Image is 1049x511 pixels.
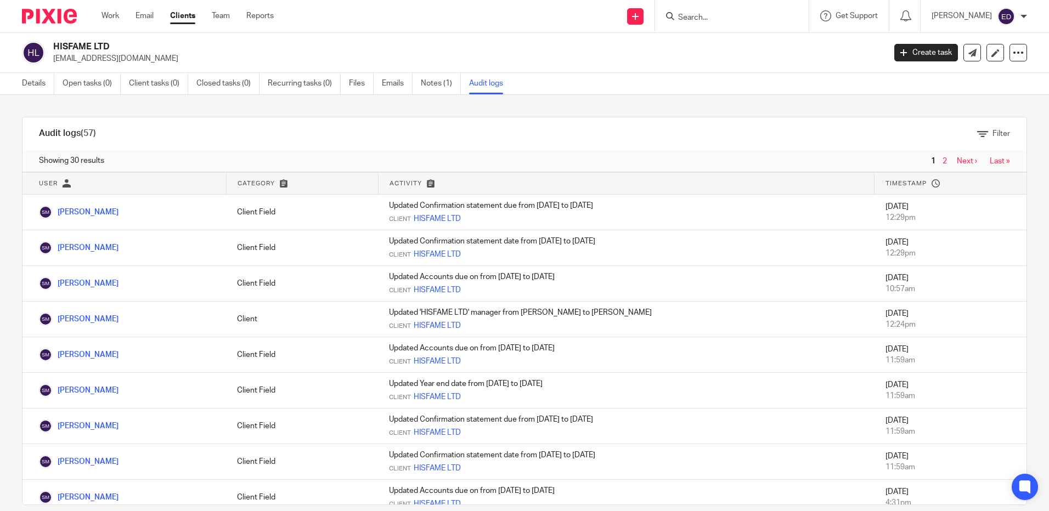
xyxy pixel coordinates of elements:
[886,248,1016,259] div: 12:29pm
[992,130,1010,138] span: Filter
[39,384,52,397] img: Shinead MULVANEY
[101,10,119,21] a: Work
[378,337,875,373] td: Updated Accounts due on from [DATE] to [DATE]
[39,280,119,287] a: [PERSON_NAME]
[39,128,96,139] h1: Audit logs
[990,157,1010,165] a: Last »
[382,73,413,94] a: Emails
[39,313,52,326] img: Shinead MULVANEY
[389,215,411,224] span: Client
[39,348,52,361] img: Shinead MULVANEY
[39,155,104,166] span: Showing 30 results
[268,73,341,94] a: Recurring tasks (0)
[39,241,52,254] img: Shinead MULVANEY
[39,351,119,359] a: [PERSON_NAME]
[53,41,713,53] h2: HISFAME LTD
[414,320,461,331] a: HISFAME LTD
[39,244,119,252] a: [PERSON_NAME]
[886,462,1016,473] div: 11:59am
[886,497,1016,508] div: 4:31pm
[81,129,96,138] span: (57)
[389,251,411,259] span: Client
[875,444,1027,480] td: [DATE]
[389,500,411,509] span: Client
[378,230,875,266] td: Updated Confirmation statement date from [DATE] to [DATE]
[875,302,1027,337] td: [DATE]
[39,493,119,501] a: [PERSON_NAME]
[389,429,411,438] span: Client
[414,427,461,438] a: HISFAME LTD
[836,12,878,20] span: Get Support
[389,322,411,331] span: Client
[875,195,1027,230] td: [DATE]
[886,390,1016,401] div: 11:59am
[53,53,878,64] p: [EMAIL_ADDRESS][DOMAIN_NAME]
[378,408,875,444] td: Updated Confirmation statement due from [DATE] to [DATE]
[226,337,378,373] td: Client Field
[389,286,411,295] span: Client
[997,8,1015,25] img: svg%3E
[875,230,1027,266] td: [DATE]
[39,455,52,468] img: Shinead MULVANEY
[886,426,1016,437] div: 11:59am
[22,41,45,64] img: svg%3E
[389,357,411,366] span: Client
[469,73,511,94] a: Audit logs
[378,373,875,408] td: Updated Year end date from [DATE] to [DATE]
[390,180,422,186] span: Activity
[886,283,1016,294] div: 10:57am
[414,285,461,296] a: HISFAME LTD
[886,319,1016,330] div: 12:24pm
[414,391,461,402] a: HISFAME LTD
[389,393,411,402] span: Client
[349,73,374,94] a: Files
[875,373,1027,408] td: [DATE]
[389,464,411,473] span: Client
[129,73,188,94] a: Client tasks (0)
[63,73,121,94] a: Open tasks (0)
[39,491,52,504] img: Shinead MULVANEY
[378,444,875,480] td: Updated Confirmation statement date from [DATE] to [DATE]
[886,180,927,186] span: Timestamp
[196,73,260,94] a: Closed tasks (0)
[170,10,195,21] a: Clients
[677,13,776,23] input: Search
[136,10,154,21] a: Email
[414,249,461,260] a: HISFAME LTD
[875,266,1027,302] td: [DATE]
[928,157,1010,166] nav: pager
[957,157,977,165] a: Next ›
[414,213,461,224] a: HISFAME LTD
[886,355,1016,366] div: 11:59am
[875,408,1027,444] td: [DATE]
[378,266,875,302] td: Updated Accounts due on from [DATE] to [DATE]
[421,73,461,94] a: Notes (1)
[226,230,378,266] td: Client Field
[39,315,119,323] a: [PERSON_NAME]
[226,408,378,444] td: Client Field
[238,180,275,186] span: Category
[39,387,119,394] a: [PERSON_NAME]
[226,373,378,408] td: Client Field
[39,458,119,465] a: [PERSON_NAME]
[378,302,875,337] td: Updated 'HISFAME LTD' manager from [PERSON_NAME] to [PERSON_NAME]
[22,9,77,24] img: Pixie
[414,463,461,474] a: HISFAME LTD
[39,180,58,186] span: User
[875,337,1027,373] td: [DATE]
[226,266,378,302] td: Client Field
[39,208,119,216] a: [PERSON_NAME]
[226,195,378,230] td: Client Field
[39,206,52,219] img: Shinead MULVANEY
[414,356,461,367] a: HISFAME LTD
[886,212,1016,223] div: 12:29pm
[928,155,938,168] span: 1
[932,10,992,21] p: [PERSON_NAME]
[212,10,230,21] a: Team
[414,498,461,509] a: HISFAME LTD
[378,195,875,230] td: Updated Confirmation statement due from [DATE] to [DATE]
[226,302,378,337] td: Client
[22,73,54,94] a: Details
[894,44,958,61] a: Create task
[39,277,52,290] img: Shinead MULVANEY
